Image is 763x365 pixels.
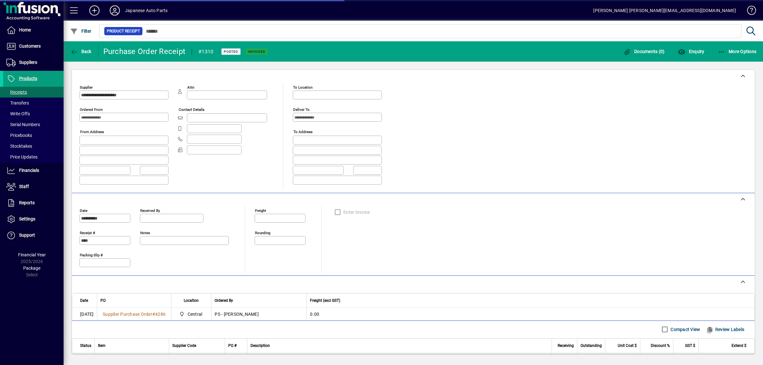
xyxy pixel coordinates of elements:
[685,342,695,349] span: GST $
[593,5,736,16] div: [PERSON_NAME] [PERSON_NAME][EMAIL_ADDRESS][DOMAIN_NAME]
[3,98,64,108] a: Transfers
[622,46,666,57] button: Documents (0)
[732,342,746,349] span: Extend $
[6,154,38,159] span: Price Updates
[293,85,313,90] mat-label: To location
[6,100,29,105] span: Transfers
[80,297,88,304] span: Date
[103,312,152,317] span: Supplier Purchase Order
[6,144,32,149] span: Stocktakes
[623,49,665,54] span: Documents (0)
[215,297,233,304] span: Ordered By
[255,230,270,235] mat-label: Rounding
[80,297,94,304] div: Date
[188,311,203,317] span: Central
[306,308,754,321] td: 0.00
[558,342,574,349] span: Receiving
[251,342,270,349] span: Description
[716,46,758,57] button: More Options
[18,252,46,257] span: Financial Year
[100,311,168,318] a: Supplier Purchase Order#4286
[310,297,340,304] span: Freight (excl GST)
[6,133,32,138] span: Pricebooks
[3,55,64,71] a: Suppliers
[310,297,746,304] div: Freight (excl GST)
[224,50,238,54] span: Posted
[187,85,194,90] mat-label: Attn
[3,227,64,243] a: Support
[6,122,40,127] span: Serial Numbers
[19,216,35,221] span: Settings
[228,342,237,349] span: PO #
[140,230,150,235] mat-label: Notes
[19,200,35,205] span: Reports
[669,326,700,333] label: Compact View
[198,47,213,57] div: #1310
[742,1,755,22] a: Knowledge Base
[19,27,31,32] span: Home
[100,297,168,304] div: PO
[100,297,106,304] span: PO
[107,28,140,34] span: Product Receipt
[80,85,93,90] mat-label: Supplier
[84,5,105,16] button: Add
[184,297,199,304] span: Location
[215,297,303,304] div: Ordered By
[3,163,64,179] a: Financials
[103,46,186,57] div: Purchase Order Receipt
[155,312,166,317] span: 4286
[581,342,602,349] span: Outstanding
[80,230,95,235] mat-label: Receipt #
[172,342,196,349] span: Supplier Code
[3,179,64,195] a: Staff
[80,342,91,349] span: Status
[98,342,106,349] span: Item
[248,50,265,54] span: Invoiced
[678,49,704,54] span: Enquiry
[64,46,99,57] app-page-header-button: Back
[3,119,64,130] a: Serial Numbers
[703,324,747,335] button: Review Labels
[3,108,64,119] a: Write Offs
[3,152,64,162] a: Price Updates
[3,22,64,38] a: Home
[19,168,39,173] span: Financials
[178,310,205,318] span: Central
[255,208,266,213] mat-label: Freight
[618,342,637,349] span: Unit Cost $
[6,90,27,95] span: Receipts
[80,208,87,213] mat-label: Date
[69,25,93,37] button: Filter
[70,29,92,34] span: Filter
[6,111,30,116] span: Write Offs
[19,76,37,81] span: Products
[140,208,160,213] mat-label: Received by
[3,130,64,141] a: Pricebooks
[19,233,35,238] span: Support
[3,141,64,152] a: Stocktakes
[152,312,155,317] span: #
[72,308,97,321] td: [DATE]
[19,44,41,49] span: Customers
[23,266,40,271] span: Package
[3,87,64,98] a: Receipts
[69,46,93,57] button: Back
[706,324,744,335] span: Review Labels
[211,308,306,321] td: PS - [PERSON_NAME]
[718,49,757,54] span: More Options
[125,5,168,16] div: Japanese Auto Parts
[651,342,670,349] span: Discount %
[3,211,64,227] a: Settings
[3,38,64,54] a: Customers
[293,107,310,112] mat-label: Deliver To
[19,184,29,189] span: Staff
[70,49,92,54] span: Back
[3,195,64,211] a: Reports
[80,253,103,257] mat-label: Packing Slip #
[19,60,37,65] span: Suppliers
[676,46,706,57] button: Enquiry
[105,5,125,16] button: Profile
[80,107,103,112] mat-label: Ordered from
